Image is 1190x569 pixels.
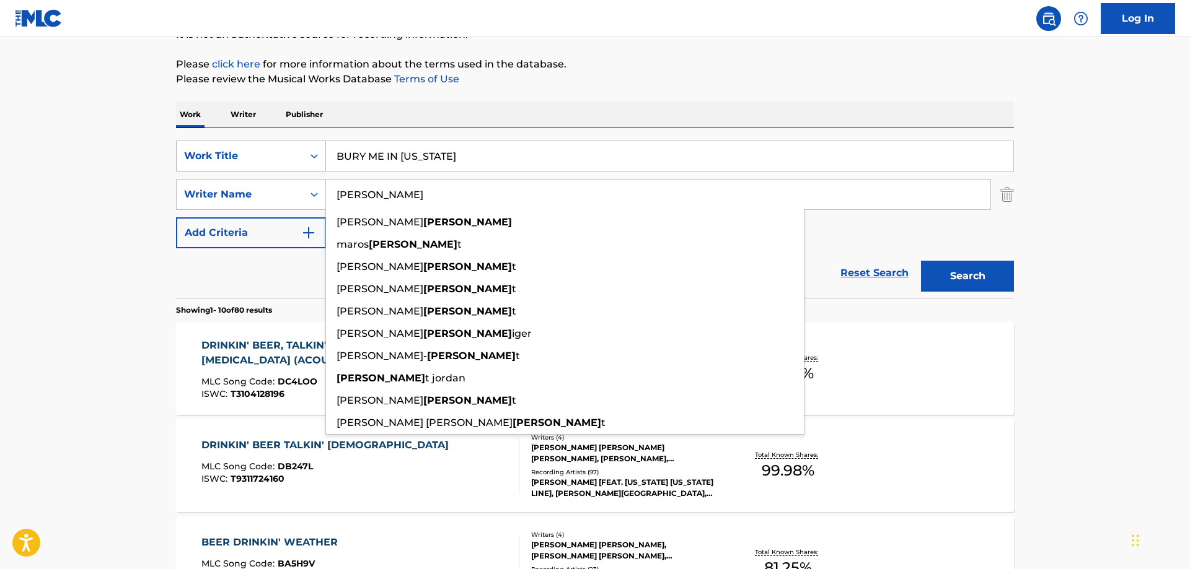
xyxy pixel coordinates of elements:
p: Publisher [282,102,327,128]
strong: [PERSON_NAME] [423,261,512,272]
span: t [512,261,516,272]
span: maros [337,238,369,250]
form: Search Form [176,141,1014,298]
a: Terms of Use [392,73,459,85]
p: Writer [227,102,260,128]
span: [PERSON_NAME] [PERSON_NAME] [337,417,513,428]
a: Log In [1101,3,1175,34]
p: Please review the Musical Works Database [176,72,1014,87]
p: Showing 1 - 10 of 80 results [176,305,272,316]
strong: [PERSON_NAME] [337,372,425,384]
div: DRINKIN' BEER TALKIN' [DEMOGRAPHIC_DATA] [201,438,455,453]
div: Recording Artists ( 97 ) [531,467,718,477]
strong: [PERSON_NAME] [513,417,601,428]
img: Delete Criterion [1000,179,1014,210]
div: Help [1069,6,1093,31]
span: ISWC : [201,473,231,484]
a: Public Search [1036,6,1061,31]
span: BA5H9V [278,558,315,569]
div: DRINKIN' BEER, TALKIN' [DEMOGRAPHIC_DATA], [MEDICAL_DATA] (ACOUSTIC) [201,338,509,368]
span: T3104128196 [231,388,284,399]
span: iger [512,328,532,339]
strong: [PERSON_NAME] [423,216,512,228]
span: T9311724160 [231,473,284,484]
img: search [1041,11,1056,26]
div: [PERSON_NAME] [PERSON_NAME] [PERSON_NAME], [PERSON_NAME], [PERSON_NAME] [531,442,718,464]
div: [PERSON_NAME] [FEAT. [US_STATE] [US_STATE] LINE], [PERSON_NAME][GEOGRAPHIC_DATA],[US_STATE] [US_S... [531,477,718,499]
a: DRINKIN' BEER, TALKIN' [DEMOGRAPHIC_DATA], [MEDICAL_DATA] (ACOUSTIC)MLC Song Code:DC4LOOISWC:T310... [176,322,1014,415]
p: Please for more information about the terms used in the database. [176,57,1014,72]
span: t [601,417,606,428]
span: 99.98 % [762,459,814,482]
span: MLC Song Code : [201,376,278,387]
span: [PERSON_NAME] [337,305,423,317]
span: t [512,394,516,406]
p: Total Known Shares: [755,547,821,557]
div: BEER DRINKIN' WEATHER [201,535,344,550]
p: Total Known Shares: [755,450,821,459]
button: Add Criteria [176,217,326,248]
a: click here [212,58,260,70]
img: 9d2ae6d4665cec9f34b9.svg [301,225,316,240]
span: t [457,238,462,250]
strong: [PERSON_NAME] [423,328,512,339]
span: ISWC : [201,388,231,399]
strong: [PERSON_NAME] [423,305,512,317]
button: Search [921,261,1014,292]
div: Drag [1132,522,1139,559]
img: help [1073,11,1088,26]
div: Work Title [184,149,296,163]
strong: [PERSON_NAME] [427,350,516,362]
span: [PERSON_NAME] [337,261,423,272]
span: MLC Song Code : [201,461,278,472]
span: [PERSON_NAME] [337,394,423,406]
span: DC4LOO [278,376,317,387]
span: t [516,350,520,362]
div: Writer Name [184,187,296,202]
span: t jordan [425,372,465,384]
p: Work [176,102,205,128]
span: t [512,305,516,317]
a: Reset Search [834,259,915,287]
img: MLC Logo [15,9,63,27]
span: [PERSON_NAME]- [337,350,427,362]
a: DRINKIN' BEER TALKIN' [DEMOGRAPHIC_DATA]MLC Song Code:DB247LISWC:T9311724160Writers (4)[PERSON_NA... [176,419,1014,512]
div: Writers ( 4 ) [531,530,718,539]
strong: [PERSON_NAME] [369,238,457,250]
strong: [PERSON_NAME] [423,283,512,295]
iframe: Chat Widget [1128,510,1190,569]
span: t [512,283,516,295]
span: [PERSON_NAME] [337,328,423,339]
div: [PERSON_NAME] [PERSON_NAME], [PERSON_NAME] [PERSON_NAME], [PERSON_NAME], [PERSON_NAME] [531,539,718,562]
strong: [PERSON_NAME] [423,394,512,406]
div: Writers ( 4 ) [531,433,718,442]
span: MLC Song Code : [201,558,278,569]
span: [PERSON_NAME] [337,216,423,228]
span: DB247L [278,461,313,472]
span: [PERSON_NAME] [337,283,423,295]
